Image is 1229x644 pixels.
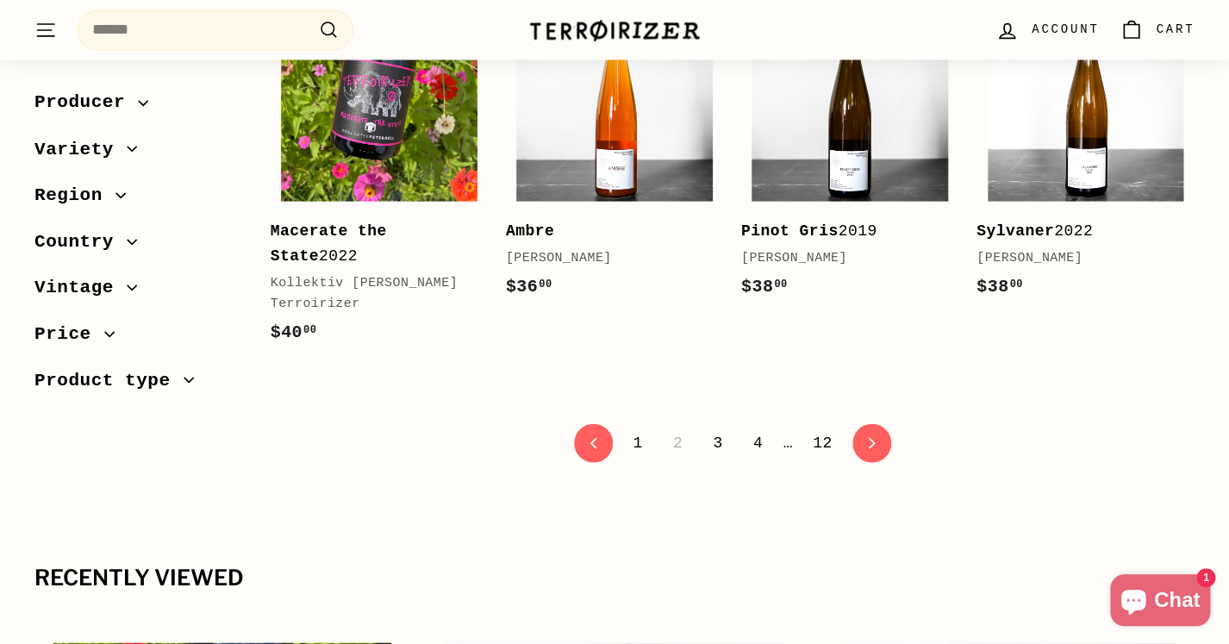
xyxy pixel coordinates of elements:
[622,428,652,457] a: 1
[663,428,693,457] span: 2
[34,320,104,349] span: Price
[34,269,243,316] button: Vintage
[34,362,243,409] button: Product type
[976,222,1054,239] b: Sylvaner
[34,135,127,165] span: Variety
[34,273,127,303] span: Vintage
[34,89,138,118] span: Producer
[271,222,387,264] b: Macerate the State
[985,4,1109,55] a: Account
[976,247,1177,268] div: [PERSON_NAME]
[34,228,127,257] span: Country
[1105,574,1215,630] inbox-online-store-chat: Shopify online store chat
[34,366,184,396] span: Product type
[1009,278,1022,290] sup: 00
[271,272,471,314] div: Kollektiv [PERSON_NAME] Terroirizer
[34,223,243,270] button: Country
[802,428,843,457] a: 12
[34,566,1195,590] div: Recently viewed
[506,247,707,268] div: [PERSON_NAME]
[34,84,243,131] button: Producer
[741,247,942,268] div: [PERSON_NAME]
[506,222,554,239] b: Ambre
[702,428,733,457] a: 3
[34,316,243,362] button: Price
[976,276,1023,296] span: $38
[34,177,243,223] button: Region
[506,276,552,296] span: $36
[1109,4,1205,55] a: Cart
[741,218,942,243] div: 2019
[741,222,839,239] b: Pinot Gris
[1156,20,1195,39] span: Cart
[271,218,471,268] div: 2022
[539,278,552,290] sup: 00
[34,181,115,210] span: Region
[303,323,316,335] sup: 00
[741,276,788,296] span: $38
[1032,20,1099,39] span: Account
[783,435,792,450] span: …
[271,322,317,341] span: $40
[976,218,1177,243] div: 2022
[743,428,773,457] a: 4
[774,278,787,290] sup: 00
[34,131,243,178] button: Variety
